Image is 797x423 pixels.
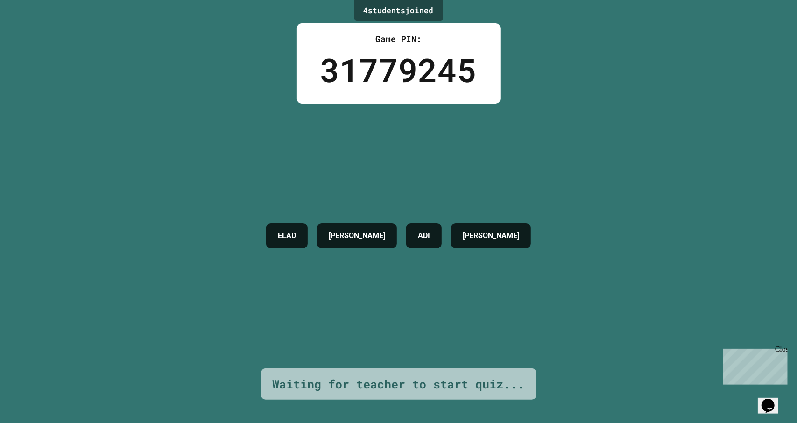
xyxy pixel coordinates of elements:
iframe: chat widget [758,386,788,414]
h4: [PERSON_NAME] [329,230,385,241]
h4: ADI [418,230,430,241]
h4: [PERSON_NAME] [463,230,519,241]
div: Chat with us now!Close [4,4,64,59]
div: Game PIN: [320,33,477,45]
h4: ELAD [278,230,296,241]
div: 31779245 [320,45,477,94]
div: Waiting for teacher to start quiz... [273,375,525,393]
iframe: chat widget [719,345,788,385]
